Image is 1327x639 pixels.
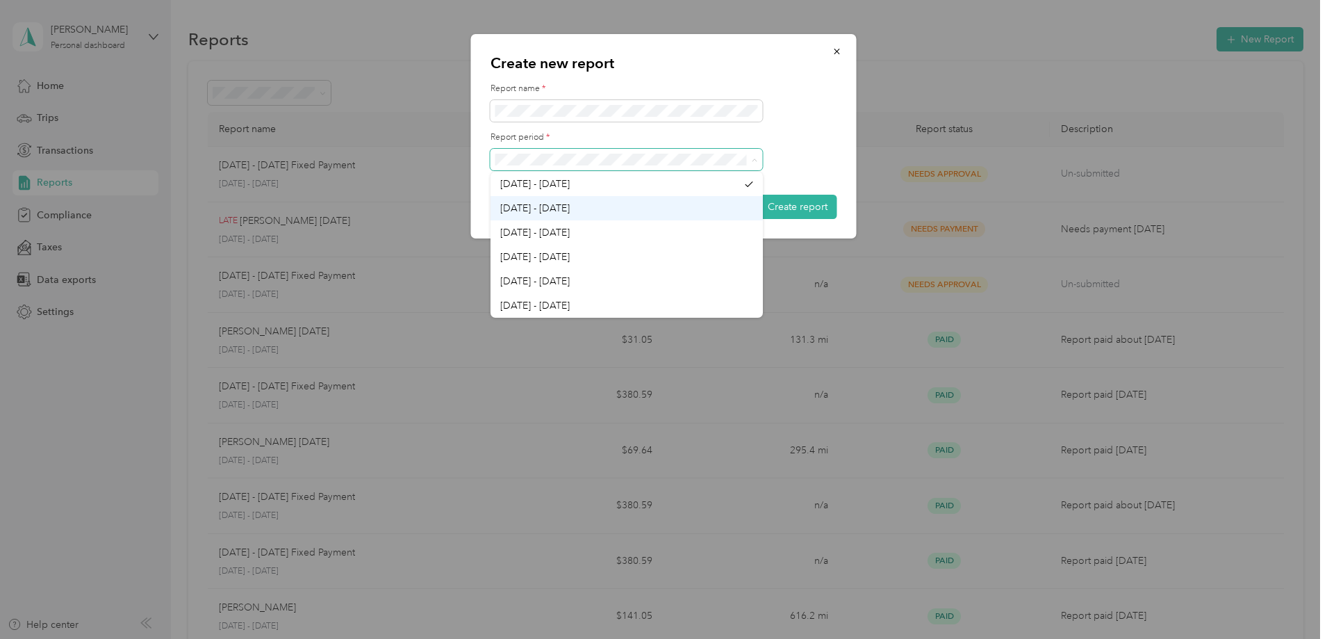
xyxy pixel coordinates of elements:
span: [DATE] - [DATE] [500,275,570,287]
span: [DATE] - [DATE] [500,202,570,214]
span: [DATE] - [DATE] [500,300,570,312]
iframe: Everlance-gr Chat Button Frame [1249,561,1327,639]
span: [DATE] - [DATE] [500,227,570,238]
p: Create new report [491,54,837,73]
label: Report name [491,83,837,95]
button: Create report [758,195,837,219]
label: Report period [491,131,837,144]
span: [DATE] - [DATE] [500,251,570,263]
span: [DATE] - [DATE] [500,178,570,190]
